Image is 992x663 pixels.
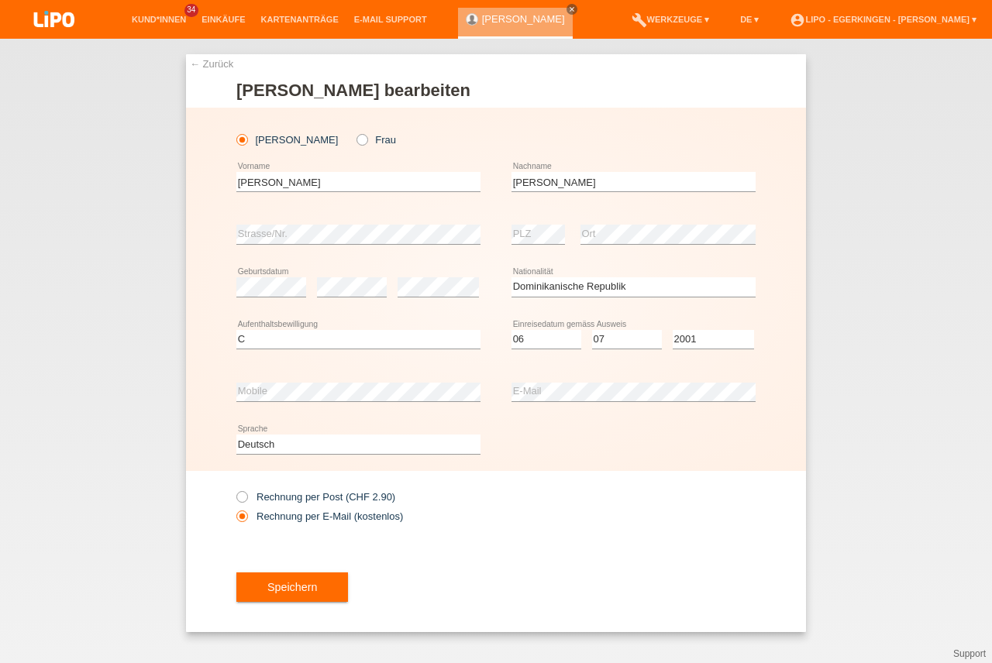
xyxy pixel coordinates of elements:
[632,12,647,28] i: build
[194,15,253,24] a: Einkäufe
[346,15,435,24] a: E-Mail Support
[236,81,756,100] h1: [PERSON_NAME] bearbeiten
[790,12,805,28] i: account_circle
[236,491,246,510] input: Rechnung per Post (CHF 2.90)
[356,134,396,146] label: Frau
[953,648,986,659] a: Support
[236,572,348,602] button: Speichern
[567,4,577,15] a: close
[568,5,576,13] i: close
[184,4,198,17] span: 34
[236,510,403,522] label: Rechnung per E-Mail (kostenlos)
[236,134,338,146] label: [PERSON_NAME]
[15,32,93,43] a: LIPO pay
[236,134,246,144] input: [PERSON_NAME]
[482,13,565,25] a: [PERSON_NAME]
[782,15,984,24] a: account_circleLIPO - Egerkingen - [PERSON_NAME] ▾
[236,491,395,503] label: Rechnung per Post (CHF 2.90)
[267,581,317,593] span: Speichern
[124,15,194,24] a: Kund*innen
[624,15,718,24] a: buildWerkzeuge ▾
[732,15,766,24] a: DE ▾
[356,134,367,144] input: Frau
[253,15,346,24] a: Kartenanträge
[236,510,246,530] input: Rechnung per E-Mail (kostenlos)
[190,58,233,70] a: ← Zurück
